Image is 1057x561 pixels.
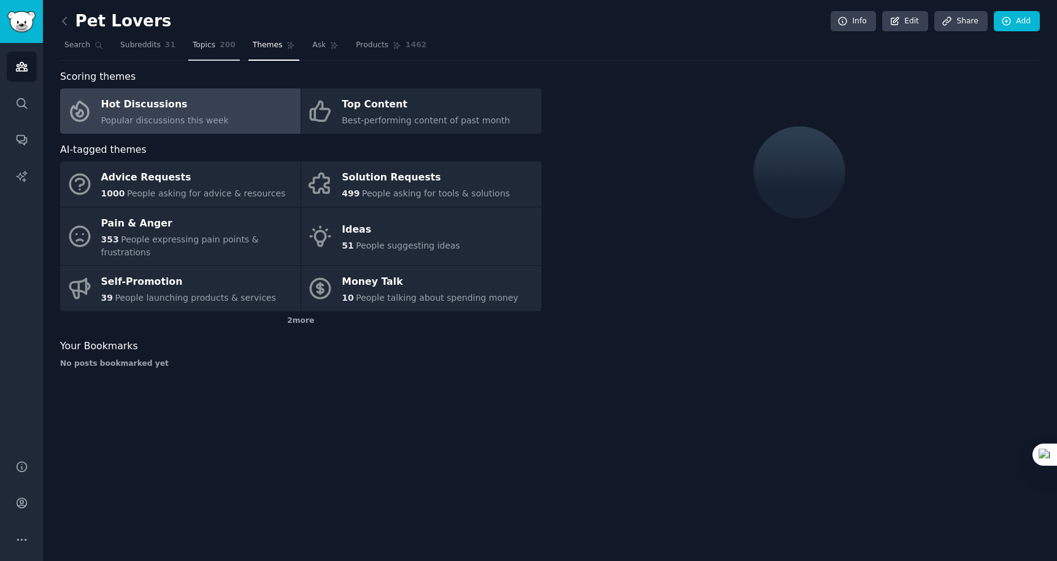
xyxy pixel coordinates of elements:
[342,241,353,250] span: 51
[356,241,460,250] span: People suggesting ideas
[101,234,119,244] span: 353
[7,11,36,33] img: GummySearch logo
[352,36,431,61] a: Products1462
[101,115,229,125] span: Popular discussions this week
[342,293,353,303] span: 10
[60,142,147,158] span: AI-tagged themes
[342,95,510,115] div: Top Content
[301,88,542,134] a: Top ContentBest-performing content of past month
[342,188,359,198] span: 499
[101,273,276,292] div: Self-Promotion
[64,40,90,51] span: Search
[101,293,113,303] span: 39
[882,11,928,32] a: Edit
[101,188,125,198] span: 1000
[60,358,542,369] div: No posts bookmarked yet
[362,188,510,198] span: People asking for tools & solutions
[101,95,229,115] div: Hot Discussions
[127,188,285,198] span: People asking for advice & resources
[60,12,171,31] h2: Pet Lovers
[356,293,518,303] span: People talking about spending money
[342,115,510,125] span: Best-performing content of past month
[253,40,283,51] span: Themes
[301,266,542,311] a: Money Talk10People talking about spending money
[193,40,215,51] span: Topics
[312,40,326,51] span: Ask
[342,168,510,188] div: Solution Requests
[406,40,426,51] span: 1462
[60,69,136,85] span: Scoring themes
[101,168,286,188] div: Advice Requests
[60,207,301,266] a: Pain & Anger353People expressing pain points & frustrations
[120,40,161,51] span: Subreddits
[101,214,294,233] div: Pain & Anger
[60,88,301,134] a: Hot DiscussionsPopular discussions this week
[101,234,259,257] span: People expressing pain points & frustrations
[342,273,518,292] div: Money Talk
[60,36,107,61] a: Search
[60,311,542,331] div: 2 more
[60,339,138,354] span: Your Bookmarks
[115,293,275,303] span: People launching products & services
[301,207,542,266] a: Ideas51People suggesting ideas
[60,161,301,207] a: Advice Requests1000People asking for advice & resources
[165,40,175,51] span: 31
[248,36,300,61] a: Themes
[116,36,180,61] a: Subreddits31
[356,40,388,51] span: Products
[994,11,1040,32] a: Add
[188,36,240,61] a: Topics200
[308,36,343,61] a: Ask
[220,40,236,51] span: 200
[342,220,460,240] div: Ideas
[60,266,301,311] a: Self-Promotion39People launching products & services
[934,11,987,32] a: Share
[831,11,876,32] a: Info
[301,161,542,207] a: Solution Requests499People asking for tools & solutions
